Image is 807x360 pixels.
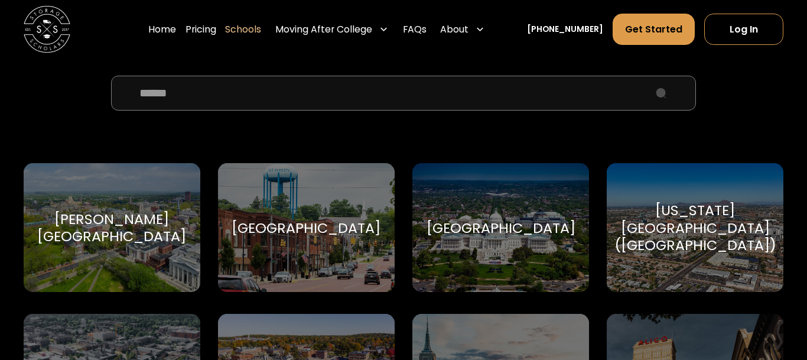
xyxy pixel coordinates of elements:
a: FAQs [403,13,427,46]
a: Schools [225,13,261,46]
div: [GEOGRAPHIC_DATA] [232,219,380,237]
div: [US_STATE][GEOGRAPHIC_DATA] ([GEOGRAPHIC_DATA]) [614,202,776,254]
div: Moving After College [275,22,372,37]
div: [PERSON_NAME][GEOGRAPHIC_DATA] [37,210,186,245]
a: Go to selected school [218,163,395,292]
div: About [440,22,468,37]
div: About [435,13,490,46]
a: Log In [704,14,784,45]
a: [PHONE_NUMBER] [527,23,603,35]
a: Go to selected school [412,163,589,292]
div: Moving After College [271,13,393,46]
a: Get Started [613,14,695,45]
div: [GEOGRAPHIC_DATA] [427,219,575,237]
a: Go to selected school [607,163,783,292]
a: Home [148,13,176,46]
img: Storage Scholars main logo [24,6,70,53]
a: Pricing [186,13,216,46]
a: Go to selected school [24,163,200,292]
